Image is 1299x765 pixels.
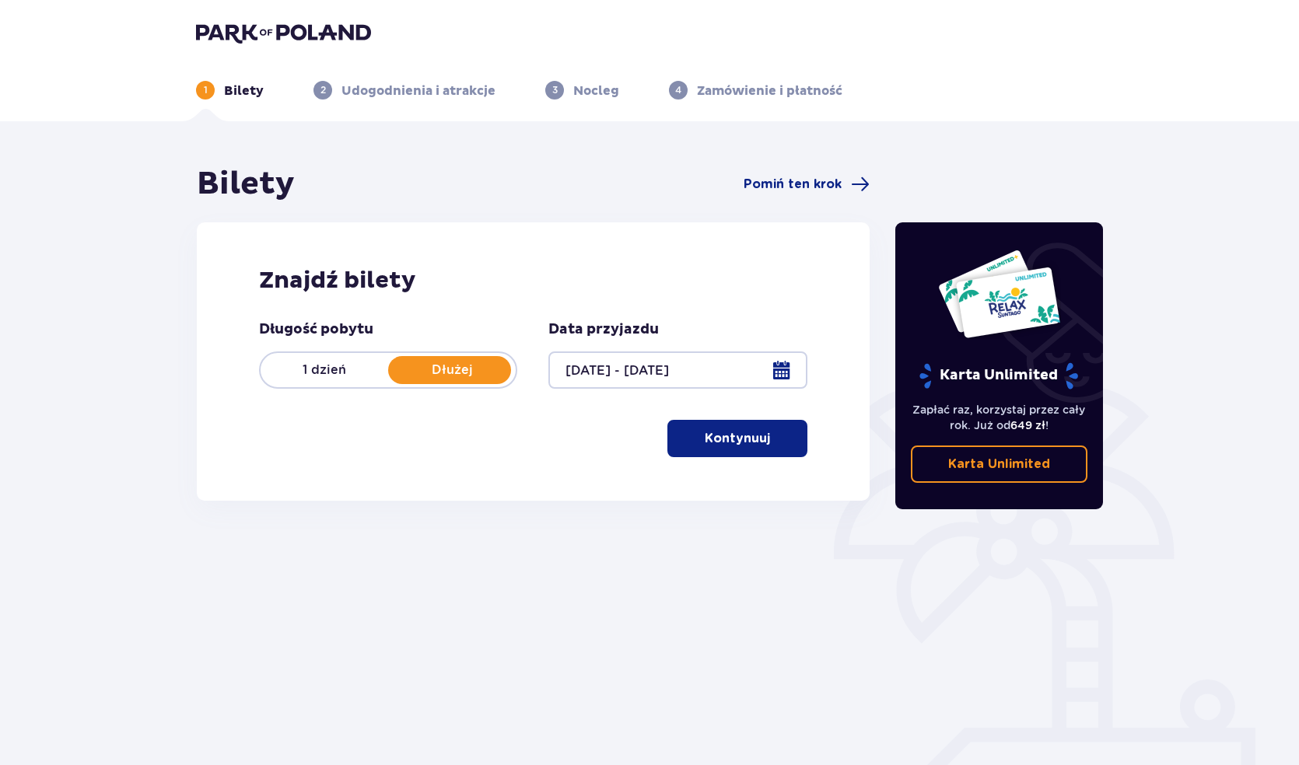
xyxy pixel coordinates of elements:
[744,175,870,194] a: Pomiń ten krok
[224,82,264,100] p: Bilety
[259,320,373,339] p: Długość pobytu
[573,82,619,100] p: Nocleg
[918,362,1080,389] p: Karta Unlimited
[204,83,208,97] p: 1
[341,82,495,100] p: Udogodnienia i atrakcje
[196,22,371,44] img: Park of Poland logo
[948,456,1050,473] p: Karta Unlimited
[697,82,842,100] p: Zamówienie i płatność
[705,430,770,447] p: Kontynuuj
[197,165,295,204] h1: Bilety
[1010,419,1045,431] span: 649 zł
[667,420,807,457] button: Kontynuuj
[552,83,558,97] p: 3
[548,320,659,339] p: Data przyjazdu
[320,83,326,97] p: 2
[744,176,842,193] span: Pomiń ten krok
[261,362,388,379] p: 1 dzień
[675,83,681,97] p: 4
[259,266,807,295] h2: Znajdź bilety
[911,402,1088,433] p: Zapłać raz, korzystaj przez cały rok. Już od !
[388,362,516,379] p: Dłużej
[911,445,1088,483] a: Karta Unlimited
